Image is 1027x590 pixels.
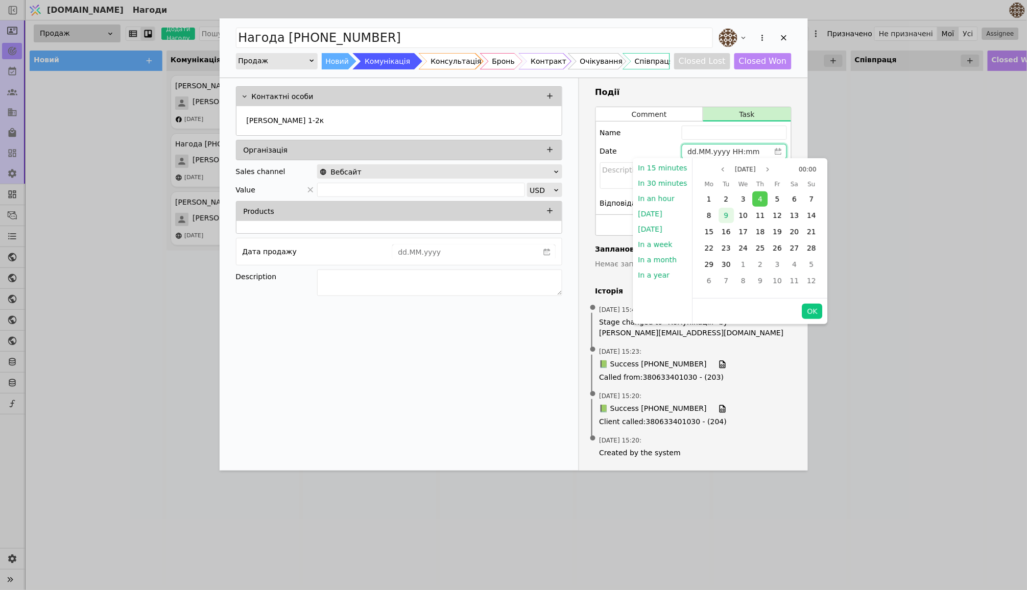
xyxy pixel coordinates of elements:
[786,191,803,207] div: 06 Sep 2025
[758,195,763,203] span: 4
[769,256,786,273] div: 03 Oct 2025
[595,286,792,297] h4: Історія
[331,165,362,179] span: Вебсайт
[633,252,682,267] button: In a month
[769,273,786,289] div: 10 Oct 2025
[722,244,731,252] span: 23
[707,277,711,285] span: 6
[600,391,642,401] span: [DATE] 15:20 :
[724,211,729,219] span: 9
[741,195,746,203] span: 3
[718,240,734,256] div: 23 Sep 2025
[720,166,726,173] svg: page previous
[236,164,285,179] div: Sales channel
[786,256,803,273] div: 04 Oct 2025
[792,260,797,268] span: 4
[492,53,515,69] div: Бронь
[701,178,820,289] div: Sep 2025
[600,196,659,210] div: Відповідальний
[595,244,792,255] h4: Заплановано
[718,256,734,273] div: 30 Sep 2025
[735,191,752,207] div: 03 Sep 2025
[247,115,324,126] p: [PERSON_NAME] 1-2к
[600,126,621,140] div: Name
[703,107,791,121] button: Task
[705,178,714,190] span: Mo
[807,228,816,236] span: 21
[791,178,798,190] span: Sa
[600,436,642,445] span: [DATE] 15:20 :
[716,163,729,176] button: Previous month
[707,211,711,219] span: 8
[635,53,674,69] div: Співпраця
[431,53,481,69] div: Консультація
[600,317,787,338] span: Stage changed to "Комунікація" by [PERSON_NAME][EMAIL_ADDRESS][DOMAIN_NAME]
[633,237,678,252] button: In a week
[792,195,797,203] span: 6
[803,191,820,207] div: 07 Sep 2025
[365,53,410,69] div: Комунікація
[803,273,820,289] div: 12 Oct 2025
[705,260,714,268] span: 29
[600,146,617,157] label: Date
[808,178,816,190] span: Su
[220,18,808,471] div: Add Opportunity
[735,178,752,191] div: Wednesday
[773,244,782,252] span: 26
[724,195,729,203] span: 2
[756,228,765,236] span: 18
[773,277,782,285] span: 10
[701,256,718,273] div: 29 Sep 2025
[735,207,752,224] div: 10 Sep 2025
[735,273,752,289] div: 08 Oct 2025
[795,163,821,176] button: Select time
[734,53,792,69] button: Closed Won
[701,273,718,289] div: 06 Oct 2025
[719,29,737,47] img: an
[790,244,799,252] span: 27
[252,91,314,102] p: Контактні особи
[773,228,782,236] span: 19
[809,260,814,268] span: 5
[803,224,820,240] div: 21 Sep 2025
[244,145,288,156] p: Організація
[758,277,763,285] span: 9
[756,244,765,252] span: 25
[718,178,734,191] div: Tuesday
[600,416,787,427] span: Client called : 380633401030 - (204)
[752,178,769,191] div: Thursday
[741,260,746,268] span: 1
[803,178,820,191] div: Sunday
[718,224,734,240] div: 16 Sep 2025
[543,249,551,256] svg: calender simple
[731,163,760,176] button: Select month
[600,403,707,414] span: 📗 Success [PHONE_NUMBER]
[718,191,734,207] div: 02 Sep 2025
[735,256,752,273] div: 01 Oct 2025
[752,191,769,207] div: 04 Sep 2025
[326,53,349,69] div: Новий
[588,295,598,321] span: •
[705,228,714,236] span: 15
[775,178,780,190] span: Fr
[588,381,598,407] span: •
[786,273,803,289] div: 11 Oct 2025
[236,183,255,197] span: Value
[752,224,769,240] div: 18 Sep 2025
[802,304,823,319] button: OK
[588,337,598,363] span: •
[786,207,803,224] div: 13 Sep 2025
[530,183,553,198] div: USD
[773,211,782,219] span: 12
[752,273,769,289] div: 09 Oct 2025
[807,277,816,285] span: 12
[320,168,327,176] img: online-store.svg
[531,53,566,69] div: Контракт
[803,207,820,224] div: 14 Sep 2025
[596,107,703,121] button: Comment
[803,240,820,256] div: 28 Sep 2025
[807,244,816,252] span: 28
[600,448,787,458] span: Created by the system
[701,207,718,224] div: 08 Sep 2025
[633,191,680,206] button: In an hour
